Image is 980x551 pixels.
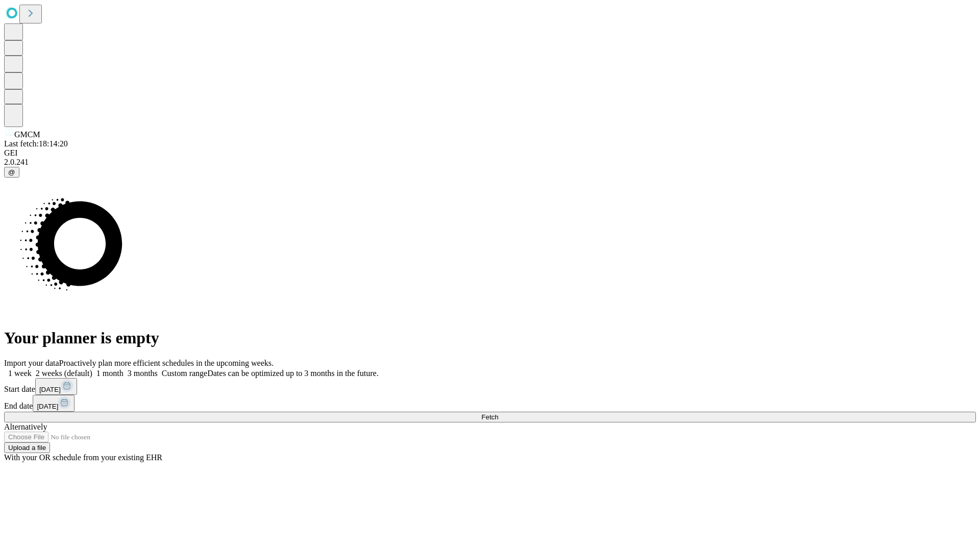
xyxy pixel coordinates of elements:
[59,359,274,367] span: Proactively plan more efficient schedules in the upcoming weeks.
[8,369,32,378] span: 1 week
[39,386,61,393] span: [DATE]
[481,413,498,421] span: Fetch
[207,369,378,378] span: Dates can be optimized up to 3 months in the future.
[4,148,976,158] div: GEI
[37,403,58,410] span: [DATE]
[33,395,75,412] button: [DATE]
[4,395,976,412] div: End date
[4,453,162,462] span: With your OR schedule from your existing EHR
[4,422,47,431] span: Alternatively
[35,378,77,395] button: [DATE]
[4,139,68,148] span: Last fetch: 18:14:20
[4,442,50,453] button: Upload a file
[162,369,207,378] span: Custom range
[14,130,40,139] span: GMCM
[4,167,19,178] button: @
[4,359,59,367] span: Import your data
[4,329,976,347] h1: Your planner is empty
[96,369,124,378] span: 1 month
[4,378,976,395] div: Start date
[4,412,976,422] button: Fetch
[4,158,976,167] div: 2.0.241
[8,168,15,176] span: @
[36,369,92,378] span: 2 weeks (default)
[128,369,158,378] span: 3 months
